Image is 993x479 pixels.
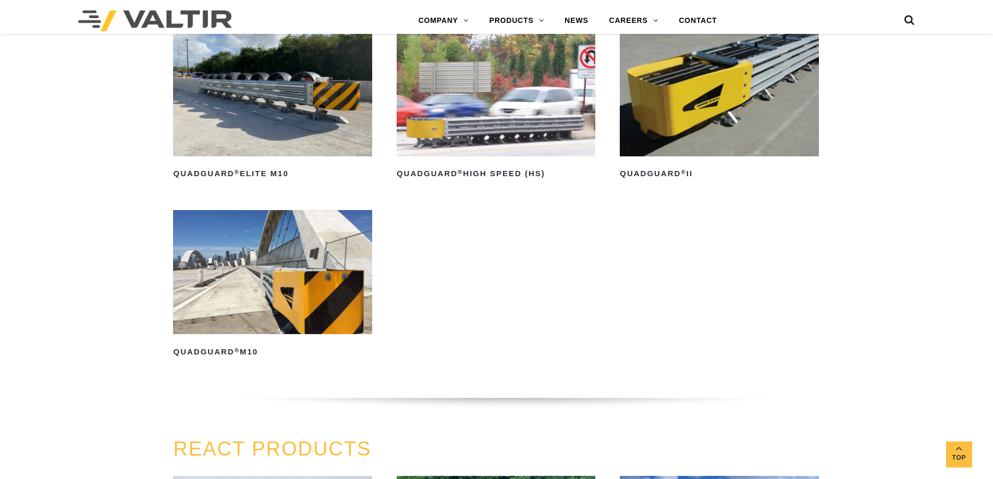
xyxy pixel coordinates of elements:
[479,10,555,31] a: PRODUCTS
[173,166,372,182] h2: QuadGuard Elite M10
[681,169,686,175] sup: ®
[235,169,240,175] sup: ®
[173,210,372,360] a: QuadGuard®M10
[397,166,595,182] h2: QuadGuard High Speed (HS)
[668,10,727,31] a: CONTACT
[397,32,595,182] a: QuadGuard®High Speed (HS)
[946,452,972,464] span: Top
[599,10,669,31] a: CAREERS
[946,441,972,468] a: Top
[458,169,463,175] sup: ®
[408,10,479,31] a: COMPANY
[620,32,818,182] a: QuadGuard®II
[620,166,818,182] h2: QuadGuard II
[78,10,232,31] img: Valtir
[173,438,371,460] a: REACT PRODUCTS
[235,347,240,353] sup: ®
[173,32,372,182] a: QuadGuard®Elite M10
[173,343,372,360] h2: QuadGuard M10
[554,10,598,31] a: NEWS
